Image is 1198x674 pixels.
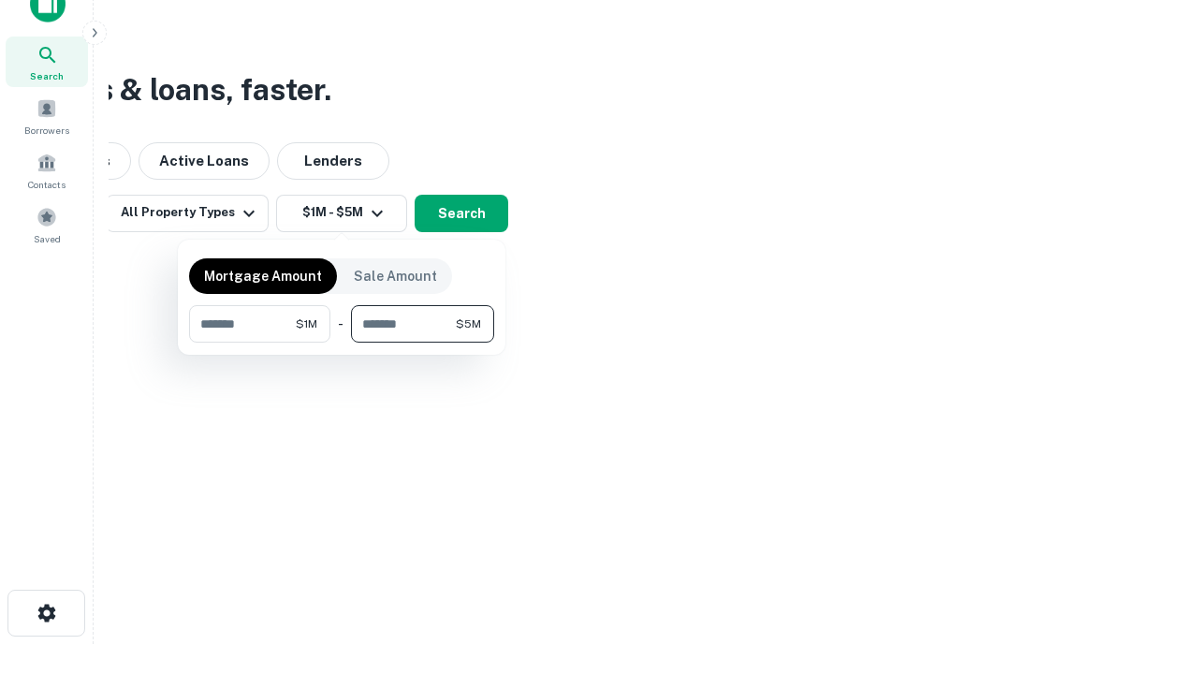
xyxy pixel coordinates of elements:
[204,266,322,286] p: Mortgage Amount
[354,266,437,286] p: Sale Amount
[456,315,481,332] span: $5M
[338,305,343,343] div: -
[1104,464,1198,554] iframe: Chat Widget
[296,315,317,332] span: $1M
